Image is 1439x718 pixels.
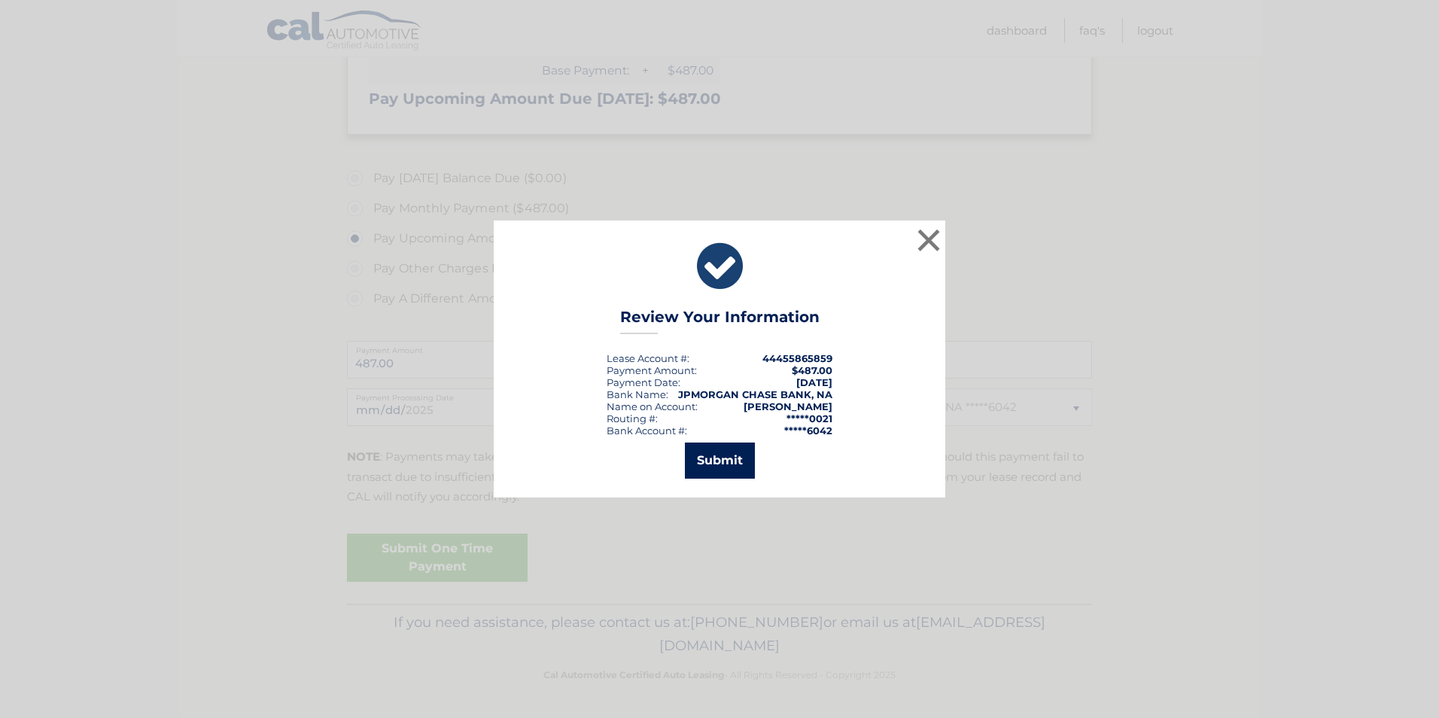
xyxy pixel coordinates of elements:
h3: Review Your Information [620,308,820,334]
strong: JPMORGAN CHASE BANK, NA [678,388,832,400]
strong: 44455865859 [762,352,832,364]
strong: [PERSON_NAME] [744,400,832,412]
button: × [914,225,944,255]
div: Payment Amount: [607,364,697,376]
button: Submit [685,443,755,479]
div: Bank Name: [607,388,668,400]
div: Name on Account: [607,400,698,412]
span: Payment Date [607,376,678,388]
div: Routing #: [607,412,658,424]
div: Lease Account #: [607,352,689,364]
span: [DATE] [796,376,832,388]
div: : [607,376,680,388]
span: $487.00 [792,364,832,376]
div: Bank Account #: [607,424,687,437]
